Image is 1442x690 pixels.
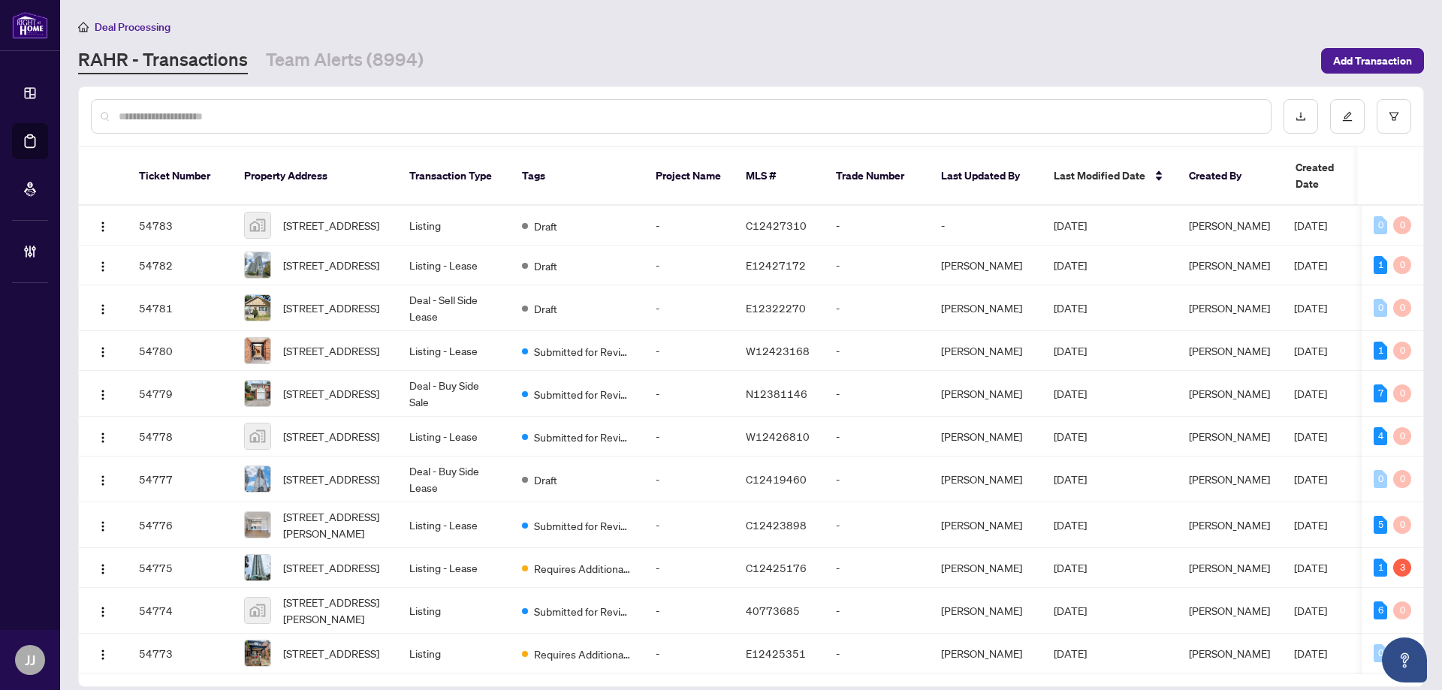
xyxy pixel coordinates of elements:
[283,342,379,359] span: [STREET_ADDRESS]
[97,221,109,233] img: Logo
[1054,218,1087,232] span: [DATE]
[1294,218,1327,232] span: [DATE]
[929,456,1042,502] td: [PERSON_NAME]
[644,206,734,246] td: -
[283,508,385,541] span: [STREET_ADDRESS][PERSON_NAME]
[283,217,379,234] span: [STREET_ADDRESS]
[534,603,632,619] span: Submitted for Review
[824,371,929,417] td: -
[1054,472,1087,486] span: [DATE]
[534,472,557,488] span: Draft
[97,261,109,273] img: Logo
[644,285,734,331] td: -
[644,502,734,548] td: -
[1374,384,1387,402] div: 7
[1294,472,1327,486] span: [DATE]
[644,417,734,456] td: -
[1294,604,1327,617] span: [DATE]
[510,147,644,206] th: Tags
[746,429,810,443] span: W12426810
[929,548,1042,588] td: [PERSON_NAME]
[746,646,806,660] span: E12425351
[127,502,232,548] td: 54776
[534,218,557,234] span: Draft
[1374,342,1387,360] div: 1
[1189,604,1270,617] span: [PERSON_NAME]
[283,645,379,661] span: [STREET_ADDRESS]
[824,634,929,673] td: -
[1294,429,1327,443] span: [DATE]
[746,258,806,272] span: E12427172
[746,561,807,574] span: C12425176
[644,548,734,588] td: -
[97,563,109,575] img: Logo
[97,346,109,358] img: Logo
[644,246,734,285] td: -
[397,331,510,371] td: Listing - Lease
[245,466,270,492] img: thumbnail-img
[1054,387,1087,400] span: [DATE]
[929,371,1042,417] td: [PERSON_NAME]
[1054,429,1087,443] span: [DATE]
[91,598,115,622] button: Logo
[91,296,115,320] button: Logo
[127,634,232,673] td: 54773
[1189,429,1270,443] span: [PERSON_NAME]
[1393,559,1411,577] div: 3
[1189,344,1270,357] span: [PERSON_NAME]
[929,246,1042,285] td: [PERSON_NAME]
[245,640,270,666] img: thumbnail-img
[245,381,270,406] img: thumbnail-img
[245,338,270,363] img: thumbnail-img
[534,386,632,402] span: Submitted for Review
[1189,258,1270,272] span: [PERSON_NAME]
[97,432,109,444] img: Logo
[91,467,115,491] button: Logo
[127,206,232,246] td: 54783
[1054,518,1087,532] span: [DATE]
[1054,301,1087,315] span: [DATE]
[245,212,270,238] img: thumbnail-img
[97,606,109,618] img: Logo
[397,548,510,588] td: Listing - Lease
[245,252,270,278] img: thumbnail-img
[127,588,232,634] td: 54774
[1042,147,1177,206] th: Last Modified Date
[91,424,115,448] button: Logo
[397,206,510,246] td: Listing
[734,147,824,206] th: MLS #
[127,417,232,456] td: 54778
[1393,342,1411,360] div: 0
[1374,559,1387,577] div: 1
[397,285,510,331] td: Deal - Sell Side Lease
[746,218,807,232] span: C12427310
[283,257,379,273] span: [STREET_ADDRESS]
[644,147,734,206] th: Project Name
[127,285,232,331] td: 54781
[97,389,109,401] img: Logo
[1374,644,1387,662] div: 0
[1393,516,1411,534] div: 0
[91,213,115,237] button: Logo
[1374,256,1387,274] div: 1
[1284,99,1318,134] button: download
[1374,427,1387,445] div: 4
[534,300,557,317] span: Draft
[1321,48,1424,74] button: Add Transaction
[534,258,557,274] span: Draft
[1177,147,1284,206] th: Created By
[644,588,734,634] td: -
[1342,111,1353,122] span: edit
[1189,387,1270,400] span: [PERSON_NAME]
[97,303,109,315] img: Logo
[824,147,929,206] th: Trade Number
[1393,601,1411,619] div: 0
[397,456,510,502] td: Deal - Buy Side Lease
[1189,561,1270,574] span: [PERSON_NAME]
[1294,646,1327,660] span: [DATE]
[78,47,248,74] a: RAHR - Transactions
[97,649,109,661] img: Logo
[824,548,929,588] td: -
[1294,258,1327,272] span: [DATE]
[1393,427,1411,445] div: 0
